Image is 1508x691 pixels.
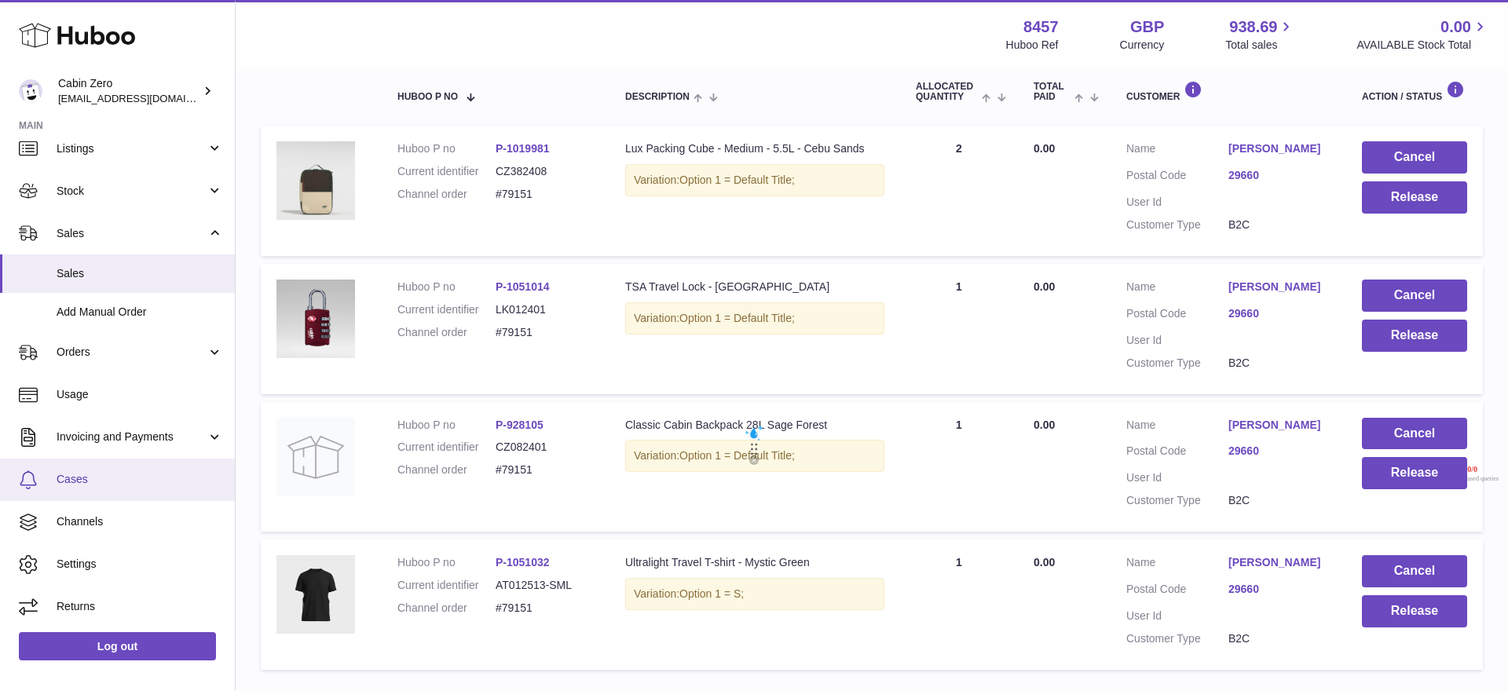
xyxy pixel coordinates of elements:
[57,514,223,529] span: Channels
[19,79,42,103] img: huboo@cabinzero.com
[1126,493,1228,508] dt: Customer Type
[1228,631,1330,646] dd: B2C
[1120,38,1165,53] div: Currency
[900,402,1018,532] td: 1
[1362,595,1467,627] button: Release
[1126,609,1228,623] dt: User Id
[276,141,355,220] img: LUX-SIZE-M-CEBU-SAND-FRONT.jpg
[1126,81,1330,102] div: Customer
[496,556,550,569] a: P-1051032
[625,164,884,196] div: Variation:
[496,187,594,202] dd: #79151
[1126,631,1228,646] dt: Customer Type
[1362,320,1467,352] button: Release
[916,82,978,102] span: ALLOCATED Quantity
[679,174,795,186] span: Option 1 = Default Title;
[1362,555,1467,587] button: Cancel
[496,142,550,155] a: P-1019981
[679,587,744,600] span: Option 1 = S;
[1362,457,1467,489] button: Release
[1034,82,1071,102] span: Total paid
[1228,582,1330,597] a: 29660
[625,418,884,433] div: Classic Cabin Backpack 28L Sage Forest
[1362,418,1467,450] button: Cancel
[1228,306,1330,321] a: 29660
[1225,38,1295,53] span: Total sales
[496,280,550,293] a: P-1051014
[900,126,1018,256] td: 2
[397,164,496,179] dt: Current identifier
[1126,141,1228,160] dt: Name
[1228,493,1330,508] dd: B2C
[1126,555,1228,574] dt: Name
[496,462,594,477] dd: #79151
[397,141,496,156] dt: Huboo P no
[57,599,223,614] span: Returns
[57,266,223,281] span: Sales
[1023,16,1059,38] strong: 8457
[1034,280,1055,293] span: 0.00
[625,280,884,294] div: TSA Travel Lock - [GEOGRAPHIC_DATA]
[1228,141,1330,156] a: [PERSON_NAME]
[276,555,355,634] img: TSHIRT_SIZE_L_Model_54_Absolute_Black_FRONT_625b863b-96a3-4dae-8d57-ce1dd6bc42fe.jpg
[58,92,231,104] span: [EMAIL_ADDRESS][DOMAIN_NAME]
[397,601,496,616] dt: Channel order
[496,601,594,616] dd: #79151
[1467,465,1499,475] span: 0 / 0
[625,141,884,156] div: Lux Packing Cube - Medium - 5.5L - Cebu Sands
[1356,38,1489,53] span: AVAILABLE Stock Total
[1228,168,1330,183] a: 29660
[1228,555,1330,570] a: [PERSON_NAME]
[1126,218,1228,232] dt: Customer Type
[57,557,223,572] span: Settings
[1126,306,1228,325] dt: Postal Code
[57,226,207,241] span: Sales
[1362,141,1467,174] button: Cancel
[1228,444,1330,459] a: 29660
[58,76,199,106] div: Cabin Zero
[1225,16,1295,53] a: 938.69 Total sales
[496,325,594,340] dd: #79151
[397,462,496,477] dt: Channel order
[900,264,1018,394] td: 1
[1034,556,1055,569] span: 0.00
[1126,195,1228,210] dt: User Id
[397,325,496,340] dt: Channel order
[1467,475,1499,483] span: used queries
[900,539,1018,670] td: 1
[496,302,594,317] dd: LK012401
[397,302,496,317] dt: Current identifier
[276,418,355,496] img: no-photo.jpg
[1356,16,1489,53] a: 0.00 AVAILABLE Stock Total
[397,418,496,433] dt: Huboo P no
[1228,356,1330,371] dd: B2C
[496,578,594,593] dd: AT012513-SML
[276,280,355,358] img: MIAMI_MAGENTA0001_e20a3c7a-df0d-419b-977b-6383afd7144e.webp
[1440,16,1471,38] span: 0.00
[57,184,207,199] span: Stock
[1229,16,1277,38] span: 938.69
[625,92,690,102] span: Description
[496,164,594,179] dd: CZ382408
[397,92,458,102] span: Huboo P no
[57,472,223,487] span: Cases
[1228,280,1330,294] a: [PERSON_NAME]
[1130,16,1164,38] strong: GBP
[397,555,496,570] dt: Huboo P no
[1126,168,1228,187] dt: Postal Code
[1126,582,1228,601] dt: Postal Code
[679,449,795,462] span: Option 1 = Default Title;
[397,280,496,294] dt: Huboo P no
[397,187,496,202] dt: Channel order
[1126,470,1228,485] dt: User Id
[1228,218,1330,232] dd: B2C
[625,302,884,335] div: Variation:
[1034,419,1055,431] span: 0.00
[496,440,594,455] dd: CZ082401
[397,440,496,455] dt: Current identifier
[1126,356,1228,371] dt: Customer Type
[1126,333,1228,348] dt: User Id
[1228,418,1330,433] a: [PERSON_NAME]
[57,141,207,156] span: Listings
[1126,444,1228,462] dt: Postal Code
